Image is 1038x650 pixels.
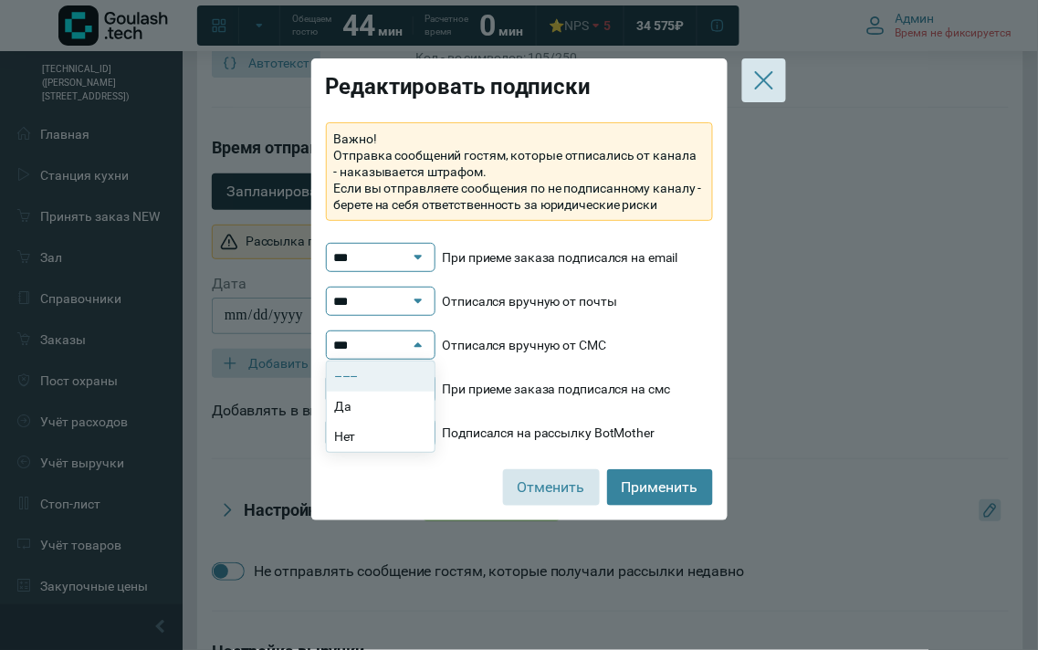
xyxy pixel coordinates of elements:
button: Применить [607,469,713,506]
li: При приеме заказа подписался на email [326,243,713,272]
span: Важно! Отправка сообщений гостям, которые отписались от канала - наказывается штрафом. Если вы от... [334,131,705,213]
li: Отписался вручную от почты [326,287,713,316]
li: Да [327,392,435,422]
li: ––– [327,362,435,392]
span: Применить [622,477,698,498]
button: Отменить [503,469,600,506]
li: Отписался вручную от СМС [326,330,713,360]
span: Отменить [518,477,585,498]
li: При приеме заказа подписался на смс [326,374,713,404]
h4: Редактировать подписки [326,73,713,100]
li: Нет [327,422,435,452]
li: Подписался на рассылку BotMother [326,418,713,447]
